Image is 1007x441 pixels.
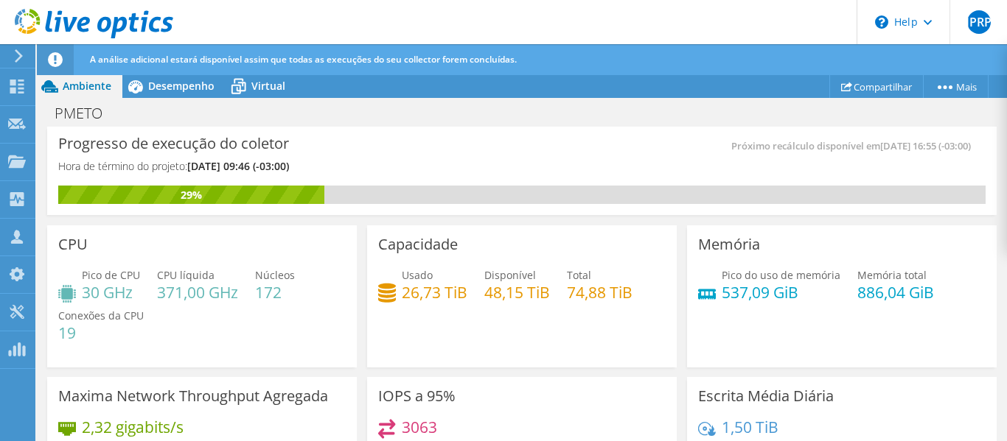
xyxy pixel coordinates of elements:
span: CPU líquida [157,268,215,282]
h4: 2,32 gigabits/s [82,419,184,435]
span: [DATE] 16:55 (-03:00) [880,139,971,152]
h4: Hora de término do projeto: [58,158,289,174]
span: Memória total [857,268,927,282]
h4: 3063 [402,419,437,435]
h4: 1,50 TiB [722,419,778,435]
span: Ambiente [63,79,111,93]
span: [DATE] 09:46 (-03:00) [187,159,289,173]
span: Próximo recálculo disponível em [731,139,978,152]
span: Total [567,268,591,282]
div: 29% [58,187,324,203]
span: Virtual [251,79,285,93]
h3: Maxima Network Throughput Agregada [58,388,328,404]
span: JPRP [967,10,991,34]
h4: 74,88 TiB [567,284,633,300]
h4: 48,15 TiB [484,284,550,300]
span: Usado [402,268,433,282]
span: Desempenho [148,79,215,93]
span: A análise adicional estará disponível assim que todas as execuções do seu collector forem concluí... [90,53,517,66]
h3: CPU [58,236,88,253]
h1: PMETO [48,105,125,121]
h4: 886,04 GiB [857,284,934,300]
svg: \n [875,15,888,29]
h4: 371,00 GHz [157,284,238,300]
h4: 172 [255,284,295,300]
h3: Memória [698,236,760,253]
h4: 30 GHz [82,284,140,300]
span: Pico de CPU [82,268,140,282]
a: Compartilhar [829,75,924,98]
h4: 26,73 TiB [402,284,467,300]
span: Conexões da CPU [58,308,144,322]
a: Mais [923,75,989,98]
span: Núcleos [255,268,295,282]
h3: Escrita Média Diária [698,388,834,404]
h4: 19 [58,325,144,341]
h4: 537,09 GiB [722,284,840,300]
h3: IOPS a 95% [378,388,456,404]
h3: Capacidade [378,236,458,253]
span: Disponível [484,268,536,282]
span: Pico do uso de memória [722,268,840,282]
